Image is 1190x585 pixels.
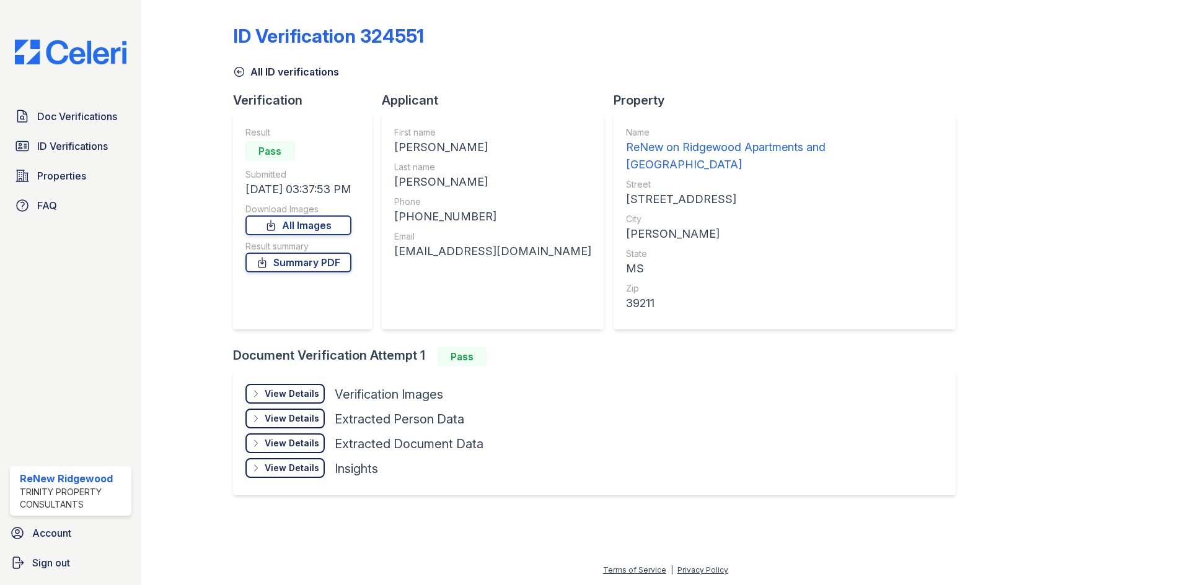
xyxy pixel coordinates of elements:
[382,92,614,109] div: Applicant
[671,565,673,574] div: |
[438,347,487,366] div: Pass
[245,240,351,253] div: Result summary
[335,386,443,403] div: Verification Images
[233,347,966,366] div: Document Verification Attempt 1
[626,126,943,139] div: Name
[265,437,319,449] div: View Details
[265,412,319,425] div: View Details
[233,64,339,79] a: All ID verifications
[37,168,86,183] span: Properties
[5,40,136,64] img: CE_Logo_Blue-a8612792a0a2168367f1c8372b55b34899dd931a85d93a1a3d3e32e68fde9ad4.png
[37,109,117,124] span: Doc Verifications
[626,295,943,312] div: 39211
[37,198,57,213] span: FAQ
[614,92,966,109] div: Property
[10,134,131,158] a: ID Verifications
[394,161,591,173] div: Last name
[394,208,591,225] div: [PHONE_NUMBER]
[1138,535,1178,573] iframe: chat widget
[626,282,943,295] div: Zip
[626,191,943,208] div: [STREET_ADDRESS]
[626,260,943,277] div: MS
[233,25,424,47] div: ID Verification 324551
[245,215,351,235] a: All Images
[394,196,591,208] div: Phone
[20,471,126,486] div: ReNew Ridgewood
[335,435,483,453] div: Extracted Document Data
[245,126,351,139] div: Result
[20,486,126,511] div: Trinity Property Consultants
[265,462,319,474] div: View Details
[626,178,943,191] div: Street
[245,168,351,181] div: Submitted
[394,230,591,243] div: Email
[245,203,351,215] div: Download Images
[335,460,378,477] div: Insights
[394,139,591,156] div: [PERSON_NAME]
[394,173,591,191] div: [PERSON_NAME]
[626,139,943,173] div: ReNew on Ridgewood Apartments and [GEOGRAPHIC_DATA]
[233,92,382,109] div: Verification
[10,104,131,129] a: Doc Verifications
[394,243,591,260] div: [EMAIL_ADDRESS][DOMAIN_NAME]
[245,141,295,161] div: Pass
[245,181,351,198] div: [DATE] 03:37:53 PM
[5,521,136,545] a: Account
[394,126,591,139] div: First name
[32,526,71,540] span: Account
[265,388,319,400] div: View Details
[626,225,943,243] div: [PERSON_NAME]
[603,565,666,574] a: Terms of Service
[335,410,464,428] div: Extracted Person Data
[32,555,70,570] span: Sign out
[677,565,728,574] a: Privacy Policy
[37,139,108,154] span: ID Verifications
[626,126,943,173] a: Name ReNew on Ridgewood Apartments and [GEOGRAPHIC_DATA]
[10,193,131,218] a: FAQ
[626,248,943,260] div: State
[5,550,136,575] a: Sign out
[10,163,131,188] a: Properties
[245,253,351,272] a: Summary PDF
[626,213,943,225] div: City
